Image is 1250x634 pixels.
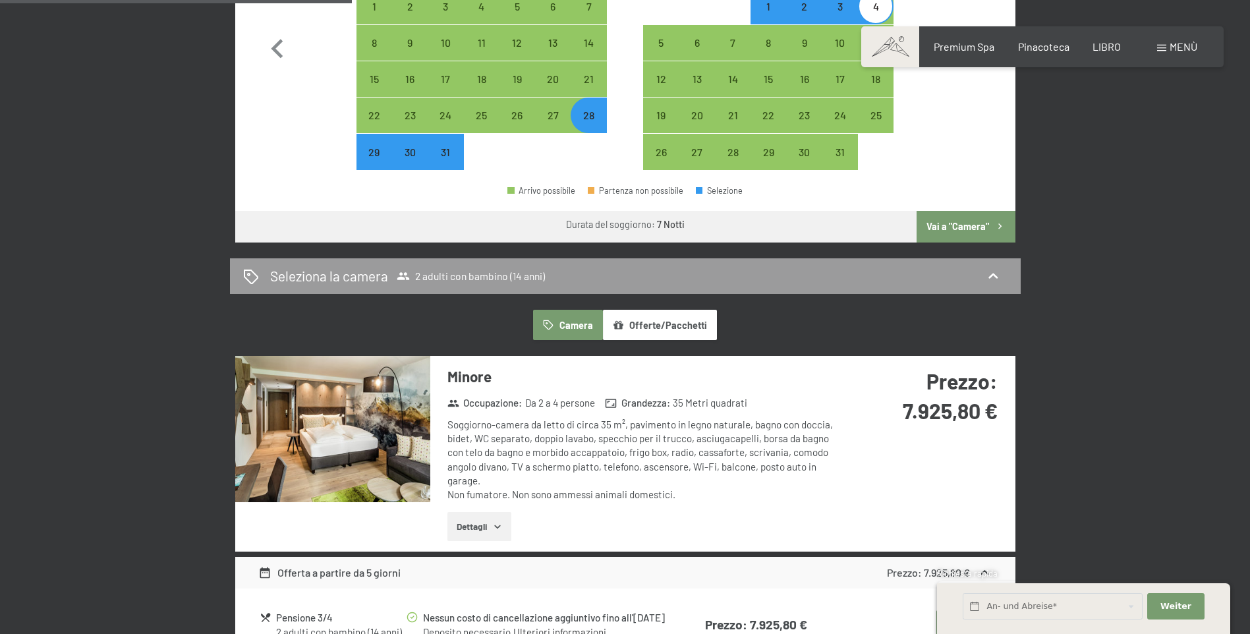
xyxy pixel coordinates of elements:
[501,38,534,71] div: 12
[751,61,786,97] div: gio gen 15 2026
[1018,40,1069,53] span: Pinacoteca
[499,25,535,61] div: Anreise möglich
[457,521,487,532] font: Dettagli
[887,566,970,579] strong: Prezzo: 7.925,80 €
[392,98,428,133] div: mar 23 dicembre 2025
[566,219,655,230] font: Durata del soggiorno:
[356,25,392,61] div: lun dic 08 2025
[679,61,715,97] div: mar 13 gennaio 2026
[786,134,822,169] div: Anreise möglich
[447,418,839,502] div: Soggiorno-camera da letto di circa 35 m², pavimento in legno naturale, bagno con doccia, bidet, W...
[643,61,679,97] div: lun gen 12, 2026
[787,1,820,34] div: 2
[464,98,499,133] div: gio dic 25, 2025
[235,557,1015,589] div: Offerta a partire da 5 giorniPrezzo: 7.925,80 €
[858,98,894,133] div: dom 25 gennaio 2026
[423,610,697,625] div: Nessun costo di cancellazione aggiuntivo fino all'[DATE]
[392,25,428,61] div: Anreise möglich
[428,98,463,133] div: Anreise möglich
[822,61,858,97] div: sab 17 gennaio 2026
[501,1,534,34] div: 5
[786,134,822,169] div: ven 30 gennaio 2026
[787,110,820,143] div: 23
[657,219,685,230] b: 7 Notti
[751,134,786,169] div: gio 29 gennaio 2026
[392,25,428,61] div: mar dic 09 2025
[679,134,715,169] div: Anreise möglich
[643,98,679,133] div: Anreise möglich
[501,74,534,107] div: 19
[535,98,571,133] div: Anreise möglich
[392,134,428,169] div: Anreise nicht möglich
[822,61,858,97] div: Anreise möglich
[824,147,857,180] div: 31
[535,61,571,97] div: Anreise möglich
[270,266,388,285] h2: Seleziona la camera
[715,98,751,133] div: mer 21 gennaio 2026
[428,61,463,97] div: Anreise möglich
[824,74,857,107] div: 17
[673,396,747,410] span: 35 Metri quadrati
[358,38,391,71] div: 8
[643,98,679,133] div: lun 19 gennaio 2026
[859,74,892,107] div: 18
[535,61,571,97] div: sab 20 dicembre 2025
[393,38,426,71] div: 9
[429,147,462,180] div: 31
[786,25,822,61] div: Anreise möglich
[937,568,998,579] span: Richiesta rapida
[1160,600,1191,612] span: Weiter
[599,185,683,196] font: Partenza non possibile
[429,110,462,143] div: 24
[464,61,499,97] div: gio dic 18, 2025
[822,25,858,61] div: Anreise möglich
[499,61,535,97] div: ven, dic 19, 2025
[447,366,839,387] h3: Minore
[858,25,894,61] div: Anreise möglich
[358,1,391,34] div: 1
[393,110,426,143] div: 23
[629,320,707,331] font: Offerte/Pacchetti
[858,25,894,61] div: dom 11 gennaio 2026
[715,61,751,97] div: mer gen 14 2026
[822,25,858,61] div: sab 10 gennaio 2026
[643,25,679,61] div: Anreise möglich
[643,61,679,97] div: Anreise möglich
[393,1,426,34] div: 2
[447,512,511,541] button: Dettagli
[716,74,749,107] div: 14
[559,320,593,331] font: Camera
[707,185,743,196] font: Selezione
[679,25,715,61] div: Anreise möglich
[751,98,786,133] div: gio 22 gennaio 2026
[643,25,679,61] div: lun gen 05 2026
[465,110,498,143] div: 25
[859,38,892,71] div: 11
[858,61,894,97] div: dom 18 gennaio 2026
[644,147,677,180] div: 26
[499,98,535,133] div: Anreise möglich
[277,565,401,581] font: Offerta a partire da 5 giorni
[681,110,714,143] div: 20
[751,98,786,133] div: Anreise möglich
[499,61,535,97] div: Anreise möglich
[392,134,428,169] div: mar 30 dicembre 2025
[917,211,1015,243] button: Vai a "Camera"
[536,1,569,34] div: 6
[644,74,677,107] div: 12
[644,110,677,143] div: 19
[858,61,894,97] div: Anreise möglich
[428,61,463,97] div: mer dic 17, 2025
[358,147,391,180] div: 29
[572,38,605,71] div: 14
[393,74,426,107] div: 16
[705,617,807,632] strong: Prezzo: 7.925,80 €
[519,185,575,196] font: Arrivo possibile
[392,98,428,133] div: Anreise möglich
[786,61,822,97] div: Anreise möglich
[429,38,462,71] div: 10
[571,25,606,61] div: Anreise möglich
[934,40,994,53] a: Premium Spa
[716,38,749,71] div: 7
